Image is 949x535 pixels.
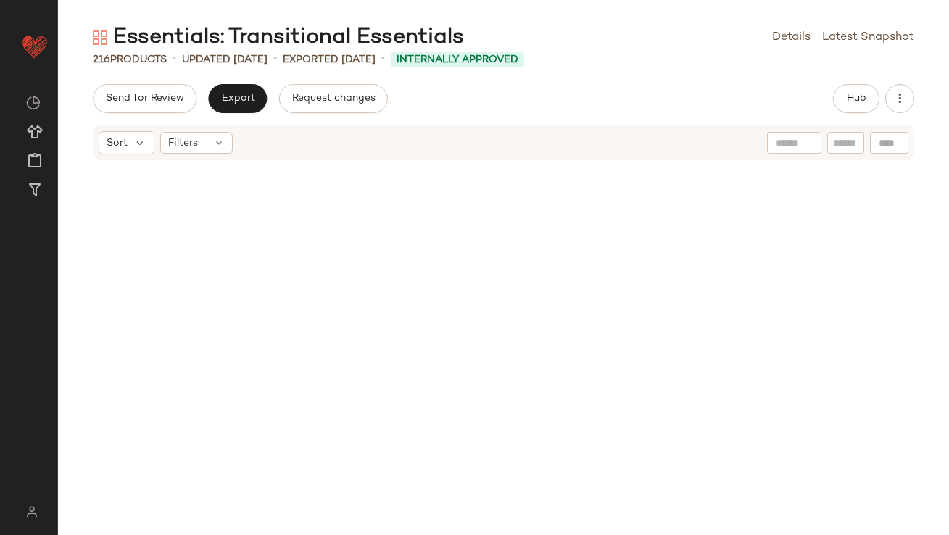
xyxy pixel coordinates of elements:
[397,52,518,67] span: Internally Approved
[93,84,196,113] button: Send for Review
[220,93,254,104] span: Export
[168,136,198,151] span: Filters
[107,136,128,151] span: Sort
[182,52,268,67] p: updated [DATE]
[279,84,388,113] button: Request changes
[93,54,110,65] span: 216
[846,93,866,104] span: Hub
[381,51,385,68] span: •
[93,52,167,67] div: Products
[291,93,376,104] span: Request changes
[173,51,176,68] span: •
[20,32,49,61] img: heart_red.DM2ytmEG.svg
[208,84,267,113] button: Export
[17,506,46,518] img: svg%3e
[93,23,464,52] div: Essentials: Transitional Essentials
[273,51,277,68] span: •
[105,93,184,104] span: Send for Review
[833,84,879,113] button: Hub
[93,30,107,45] img: svg%3e
[822,29,914,46] a: Latest Snapshot
[283,52,376,67] p: Exported [DATE]
[772,29,811,46] a: Details
[26,96,41,110] img: svg%3e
